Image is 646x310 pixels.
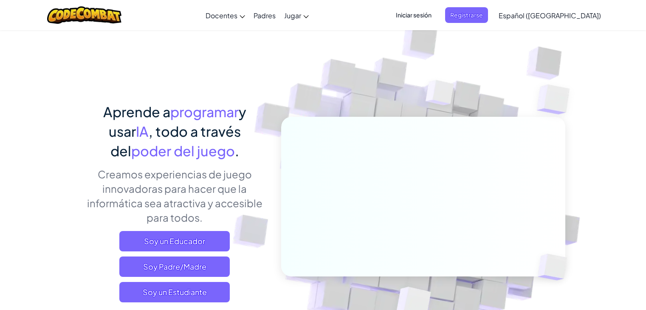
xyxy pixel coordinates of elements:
img: Overlap cubes [520,64,593,135]
span: , todo a través del [110,123,241,159]
span: programar [170,103,239,120]
span: Español ([GEOGRAPHIC_DATA]) [499,11,601,20]
span: Aprende a [103,103,170,120]
button: Iniciar sesión [391,7,437,23]
img: CodeCombat logo [47,6,121,24]
button: Soy un Estudiante [119,282,230,302]
a: Soy un Educador [119,231,230,251]
span: poder del juego [131,142,235,159]
a: Jugar [280,4,313,27]
button: Registrarse [445,7,488,23]
a: Español ([GEOGRAPHIC_DATA]) [494,4,605,27]
a: Docentes [201,4,249,27]
img: Overlap cubes [409,63,471,127]
a: Soy Padre/Madre [119,256,230,277]
span: Docentes [206,11,237,20]
span: . [235,142,239,159]
a: Padres [249,4,280,27]
span: Jugar [284,11,301,20]
p: Creamos experiencias de juego innovadoras para hacer que la informática sea atractiva y accesible... [81,167,268,225]
img: Overlap cubes [523,236,587,298]
span: IA [136,123,149,140]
